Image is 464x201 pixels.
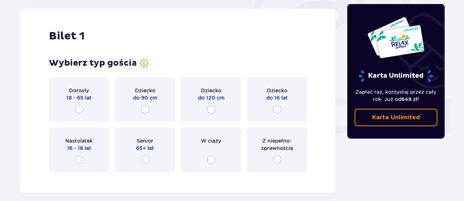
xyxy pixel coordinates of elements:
span: Dorosły [69,87,89,94]
span: Senior [137,137,153,144]
p: Zapłać raz, korzystaj przez cały rok. Już od ! [355,88,438,103]
span: 16 - 18 lat [67,144,91,152]
span: 18 - 65 lat [66,94,92,101]
span: do 120 cm [198,94,224,101]
p: Karta Unlimited [358,70,434,82]
span: Dziecko [201,87,221,94]
span: 65+ lat [136,144,154,152]
span: do 16 lat [266,94,288,101]
p: Karta Unlimited [372,113,420,121]
span: Z niepełno­sprawnością [254,137,301,152]
span: W ciąży [201,137,221,144]
img: Dwie karty całoroczne do Suntago z napisem 'UNLIMITED RELAX', na białym tle z tropikalnymi liśćmi... [367,16,425,59]
span: Nastolatek [65,137,93,144]
span: Dziecko [135,87,155,94]
span: do 90 cm [133,94,157,101]
a: Karta Unlimited [355,109,438,126]
h3: Wybierz typ gościa [49,58,137,69]
h2: Bilet 1 [49,29,85,43]
span: Dziecko [267,87,287,94]
span: 649 zł [401,96,418,102]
